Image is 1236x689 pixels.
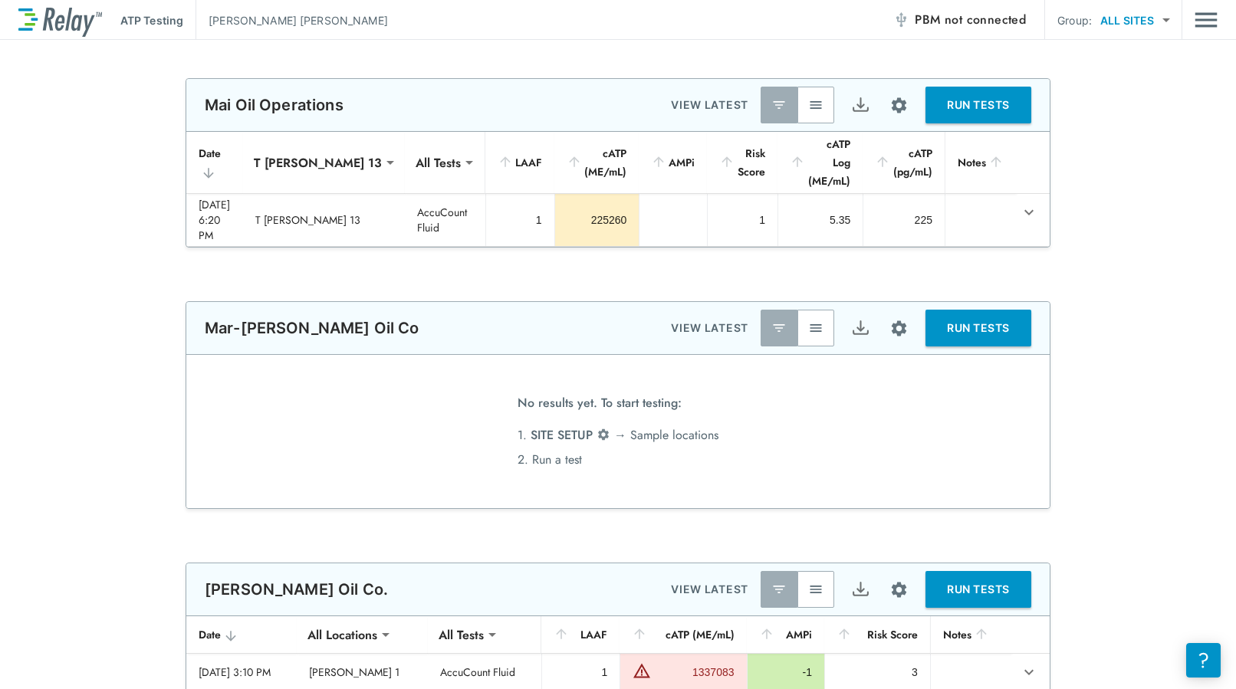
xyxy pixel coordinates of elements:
[186,132,243,194] th: Date
[837,625,918,644] div: Risk Score
[759,625,812,644] div: AMPi
[243,147,393,178] div: T [PERSON_NAME] 13
[518,423,718,448] li: 1. → Sample locations
[205,319,419,337] p: Mar-[PERSON_NAME] Oil Co
[851,96,870,115] img: Export Icon
[771,320,787,336] img: Latest
[199,664,284,680] div: [DATE] 3:10 PM
[554,664,608,680] div: 1
[186,132,1050,247] table: sticky table
[876,212,932,228] div: 225
[671,580,748,599] p: VIEW LATEST
[875,144,932,181] div: cATP (pg/mL)
[1016,659,1042,685] button: expand row
[842,87,879,123] button: Export
[597,428,610,441] img: Settings Icon
[518,391,682,423] span: No results yet. To start testing:
[1016,199,1042,225] button: expand row
[851,319,870,338] img: Export Icon
[567,212,627,228] div: 225260
[671,96,748,114] p: VIEW LATEST
[719,144,765,181] div: Risk Score
[925,310,1031,346] button: RUN TESTS
[186,616,297,654] th: Date
[405,194,485,246] td: AccuCount Fluid
[808,97,823,113] img: View All
[808,320,823,336] img: View All
[531,426,593,444] span: SITE SETUP
[120,12,183,28] p: ATP Testing
[205,580,388,599] p: [PERSON_NAME] Oil Co.
[851,580,870,599] img: Export Icon
[889,580,909,599] img: Settings Icon
[243,194,405,246] td: T [PERSON_NAME] 13
[771,97,787,113] img: Latest
[925,87,1031,123] button: RUN TESTS
[651,153,695,172] div: AMPi
[632,625,734,644] div: cATP (ME/mL)
[842,571,879,608] button: Export
[1195,5,1218,34] button: Main menu
[1057,12,1092,28] p: Group:
[771,582,787,597] img: Latest
[790,135,850,190] div: cATP Log (ME/mL)
[887,5,1032,35] button: PBM not connected
[498,212,542,228] div: 1
[879,308,919,349] button: Site setup
[808,582,823,597] img: View All
[633,661,651,680] img: Warning
[655,664,734,680] div: 1337083
[879,569,919,610] button: Site setup
[428,619,495,650] div: All Tests
[837,664,918,680] div: 3
[893,12,909,28] img: Offline Icon
[498,153,542,172] div: LAAF
[1186,643,1221,678] iframe: Resource center
[879,85,919,126] button: Site setup
[889,96,909,115] img: Settings Icon
[199,197,231,243] div: [DATE] 6:20 PM
[18,4,102,37] img: LuminUltra Relay
[567,144,627,181] div: cATP (ME/mL)
[958,153,1004,172] div: Notes
[760,664,812,680] div: -1
[915,9,1026,31] span: PBM
[925,571,1031,608] button: RUN TESTS
[671,319,748,337] p: VIEW LATEST
[405,147,472,178] div: All Tests
[791,212,850,228] div: 5.35
[842,310,879,346] button: Export
[720,212,765,228] div: 1
[518,448,718,472] li: 2. Run a test
[297,619,388,650] div: All Locations
[1195,5,1218,34] img: Drawer Icon
[943,625,999,644] div: Notes
[889,319,909,338] img: Settings Icon
[205,96,344,114] p: Mai Oil Operations
[554,625,608,644] div: LAAF
[209,12,388,28] p: [PERSON_NAME] [PERSON_NAME]
[945,11,1026,28] span: not connected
